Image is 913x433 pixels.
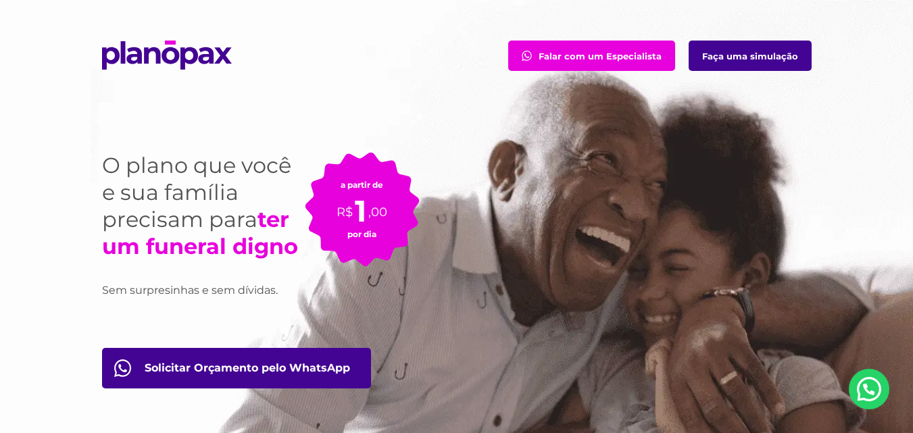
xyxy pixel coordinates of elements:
span: 1 [355,193,366,229]
img: fale com consultor [522,51,532,61]
small: a partir de [341,180,383,190]
a: Faça uma simulação [689,41,812,71]
h1: O plano que você e sua família precisam para [102,152,305,260]
img: fale com consultor [114,359,131,377]
img: planopax [102,41,232,70]
strong: ter um funeral digno [102,206,298,259]
a: Falar com um Especialista [508,41,675,71]
h3: Sem surpresinhas e sem dívidas. [102,282,305,299]
a: Orçamento pelo WhatsApp btn-orcamento [102,348,371,388]
p: R$ ,00 [337,190,387,221]
small: por dia [347,229,376,239]
a: Nosso Whatsapp [849,369,889,409]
